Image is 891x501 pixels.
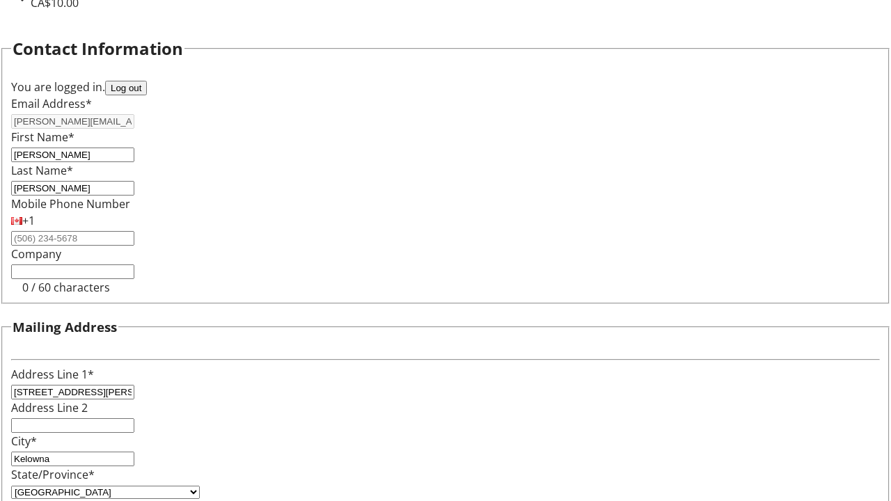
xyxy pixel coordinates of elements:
[11,196,130,212] label: Mobile Phone Number
[11,231,134,246] input: (506) 234-5678
[11,367,94,382] label: Address Line 1*
[22,280,110,295] tr-character-limit: 0 / 60 characters
[11,96,92,111] label: Email Address*
[11,400,88,415] label: Address Line 2
[11,163,73,178] label: Last Name*
[11,246,61,262] label: Company
[11,385,134,399] input: Address
[11,452,134,466] input: City
[11,79,880,95] div: You are logged in.
[11,129,74,145] label: First Name*
[105,81,147,95] button: Log out
[13,317,117,337] h3: Mailing Address
[11,467,95,482] label: State/Province*
[11,434,37,449] label: City*
[13,36,183,61] h2: Contact Information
